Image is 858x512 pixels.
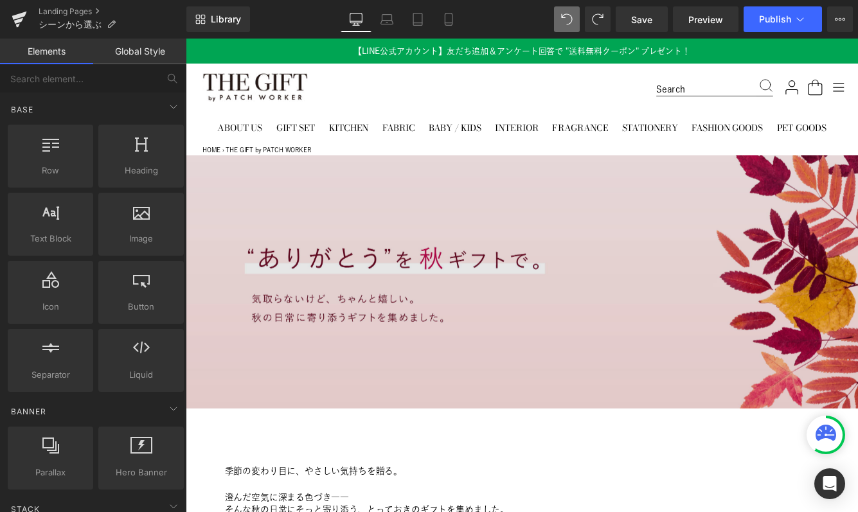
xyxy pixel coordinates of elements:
[371,6,402,32] a: Laptop
[46,125,145,132] span: THE GIFT by PATCH WORKER
[691,46,711,67] a: LOGIN
[827,6,853,32] button: More
[745,46,765,67] a: メニュー
[102,466,180,479] span: Hero Banner
[684,96,741,111] span: PET GOODS
[433,6,464,32] a: Mobile
[228,96,265,111] span: FABRIC
[424,96,488,111] span: FRAGRANCE
[357,96,407,111] span: INTERIOR
[744,6,822,32] button: Publish
[39,19,102,30] span: シーンから選ぶ
[12,300,89,313] span: Icon
[221,89,271,118] a: FABRIC
[105,96,150,111] span: GIFT SET
[93,39,186,64] a: Global Style
[19,84,758,118] ul: Secondary
[585,96,668,111] span: FASHION GOODS
[12,164,89,177] span: Row
[402,6,433,32] a: Tablet
[673,6,738,32] a: Preview
[418,89,495,118] a: FRAGRANCE
[166,96,211,111] span: KITCHEN
[211,13,241,25] span: Library
[341,6,371,32] a: Desktop
[631,13,652,26] span: Save
[102,164,180,177] span: Heading
[159,89,218,118] a: KITCHEN
[102,300,180,313] span: Button
[544,51,660,66] input: Search
[10,405,48,418] span: Banner
[677,89,747,118] a: PET GOODS
[505,96,569,111] span: STATIONERY
[814,468,845,499] div: Open Intercom Messenger
[759,14,791,24] span: Publish
[39,6,186,17] a: Landing Pages
[186,6,250,32] a: New Library
[688,13,723,26] span: Preview
[102,368,180,382] span: Liquid
[19,40,758,73] a: THE GIFT by PATCH WORKER
[579,89,674,118] a: FASHION GOODS
[274,89,348,118] a: BABY / KIDS
[498,89,576,118] a: STATIONERY
[102,232,180,245] span: Image
[281,96,341,111] span: BABY / KIDS
[10,103,35,116] span: Base
[554,6,580,32] button: Undo
[37,96,88,111] span: ABOUT US
[30,89,94,118] a: ABOUT US
[12,368,89,382] span: Separator
[98,89,156,118] a: GIFT SET
[585,6,611,32] button: Redo
[718,46,738,67] a: Translation missing: ja.cart.general.title_html
[42,125,44,132] span: ›
[12,232,89,245] span: Text Block
[351,89,414,118] a: INTERIOR
[12,466,89,479] span: Parallax
[19,125,40,132] a: HOME
[19,40,141,73] img: THE GIFT by PATCH WORKER
[45,495,251,505] span: 季節の変わり目に、やさしい気持ちを贈る。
